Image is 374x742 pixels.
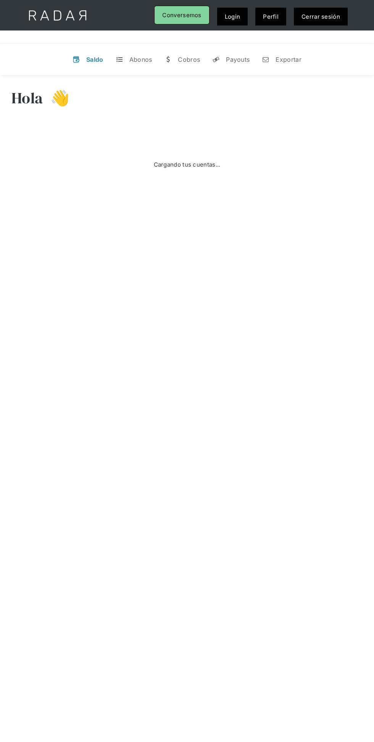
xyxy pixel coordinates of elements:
[262,56,269,63] div: n
[86,56,103,63] div: Saldo
[164,56,172,63] div: w
[116,56,123,63] div: t
[294,8,348,26] a: Cerrar sesión
[11,88,43,108] h3: Hola
[212,56,220,63] div: y
[154,6,209,24] a: Conversemos
[73,56,80,63] div: v
[226,56,250,63] div: Payouts
[154,159,221,170] div: Cargando tus cuentas...
[276,56,301,63] div: Exportar
[255,8,286,26] a: Perfil
[129,56,152,63] div: Abonos
[43,88,69,108] h3: 👋
[178,56,200,63] div: Cobros
[217,8,248,26] a: Login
